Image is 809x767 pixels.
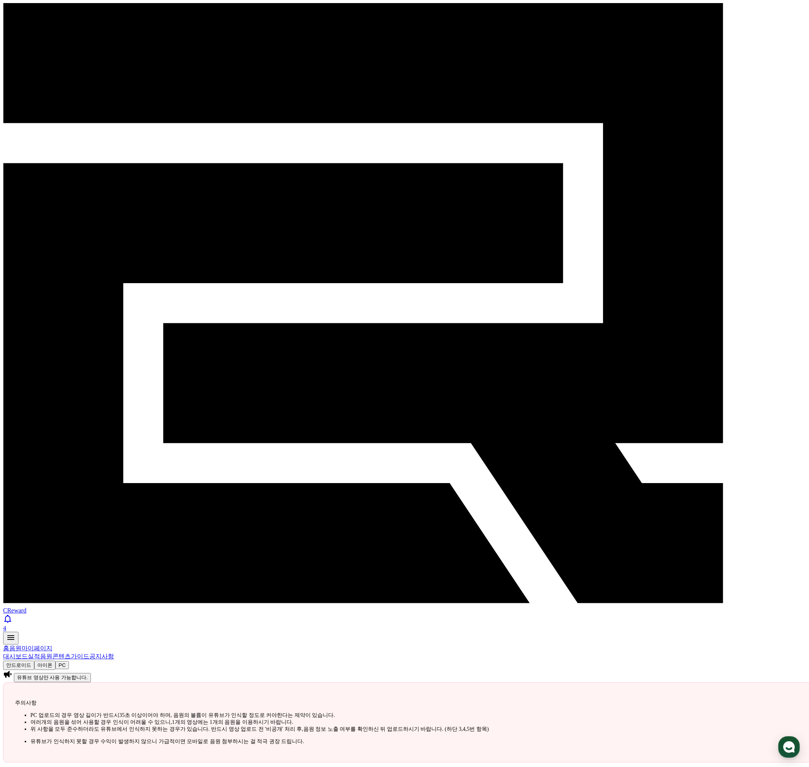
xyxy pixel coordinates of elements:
a: 유튜브 영상만 사용 가능합니다. [14,674,91,680]
a: 아이폰 [34,661,55,668]
span: PC 업로드의 경우 영상 길이가 반드시 이어야 하며, 음원의 볼륨이 유튜브가 인식할 정도로 커야한다는 제약이 있습니다. [30,712,335,718]
a: 음원 [40,653,52,660]
div: 4 [3,625,806,632]
a: 홈 [3,645,9,651]
a: 대시보드 [3,653,28,660]
span: 음원 정보 노출 여부를 확인 [303,726,368,732]
a: 콘텐츠 [52,653,71,660]
span: 1개의 영상에는 1개의 음원 [172,719,236,725]
a: 4 [3,614,806,632]
span: 35초 이상 [119,712,142,718]
a: PC [55,661,69,668]
a: 안드로이드 [3,661,34,668]
a: CReward [3,600,806,614]
span: 위 사항을 모두 준수하더라도 유튜브에서 인식하지 못하는 경우가 있습니다. 반드시 영상 업로드 전 '비공개' 처리 후, 하신 뒤 업로드하시기 바랍니다. (하단 3,4,5번 항목) [30,726,489,732]
button: 안드로이드 [3,661,34,670]
a: 가이드 [71,653,89,660]
a: 마이페이지 [22,645,52,651]
button: PC [55,661,69,669]
a: 공지사항 [89,653,114,660]
a: 실적 [28,653,40,660]
span: CReward [3,607,26,614]
button: 아이폰 [34,661,55,670]
button: 유튜브 영상만 사용 가능합니다. [14,673,91,682]
span: 여러개의 음원을 섞어 사용할 경우 인식이 어려울 수 있으니, 을 이용하시기 바랍니다. [30,719,293,725]
a: 음원 [9,645,22,651]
